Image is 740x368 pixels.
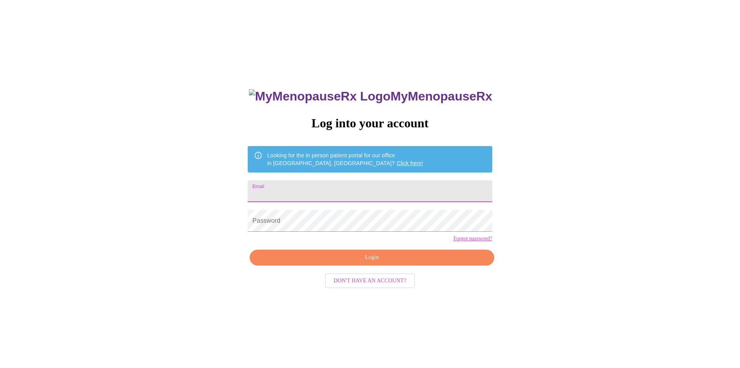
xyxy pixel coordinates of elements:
[325,273,415,289] button: Don't have an account?
[250,250,494,266] button: Login
[249,89,492,104] h3: MyMenopauseRx
[334,276,406,286] span: Don't have an account?
[249,89,390,104] img: MyMenopauseRx Logo
[259,253,485,262] span: Login
[248,116,492,130] h3: Log into your account
[397,160,423,166] a: Click here!
[453,236,492,242] a: Forgot password?
[267,148,423,170] div: Looking for the in person patient portal for our office in [GEOGRAPHIC_DATA], [GEOGRAPHIC_DATA]?
[323,276,417,283] a: Don't have an account?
